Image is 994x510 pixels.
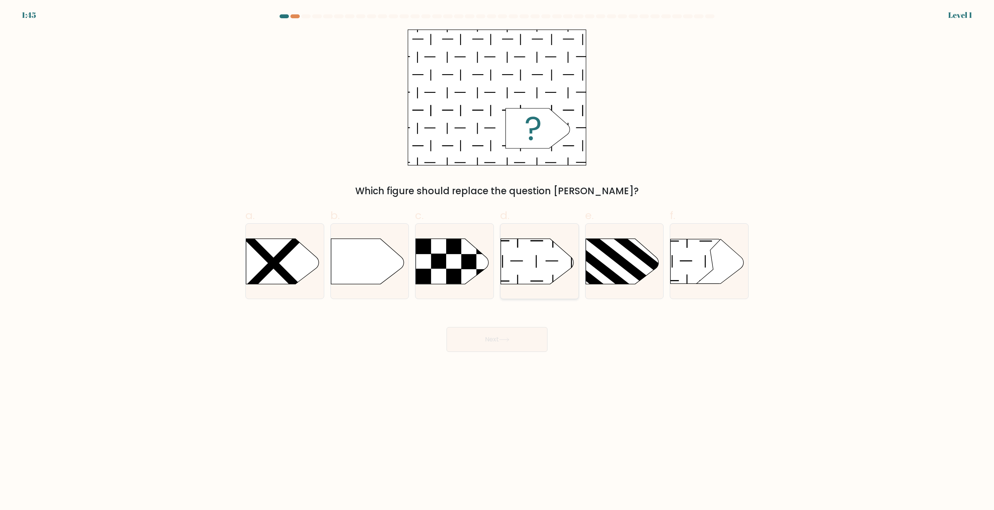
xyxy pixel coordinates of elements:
[22,9,36,21] div: 1:45
[670,208,675,223] span: f.
[500,208,509,223] span: d.
[415,208,424,223] span: c.
[250,184,744,198] div: Which figure should replace the question [PERSON_NAME]?
[330,208,340,223] span: b.
[447,327,547,352] button: Next
[245,208,255,223] span: a.
[948,9,972,21] div: Level 1
[585,208,594,223] span: e.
